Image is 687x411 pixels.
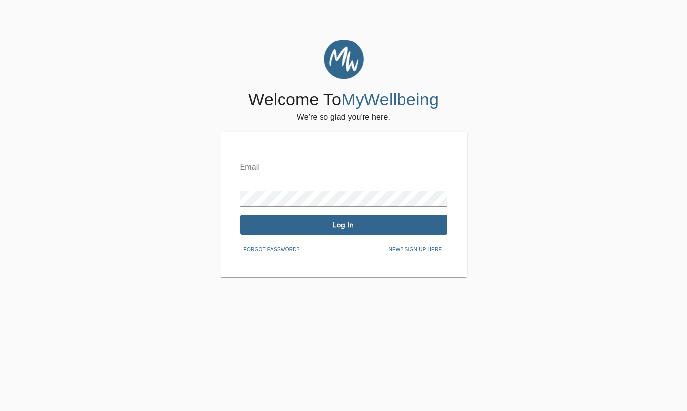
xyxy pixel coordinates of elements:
span: Log In [244,220,444,230]
button: Forgot password? [240,243,304,257]
span: MyWellbeing [341,90,439,109]
h6: We're so glad you're here. [297,110,390,124]
span: New? Sign up here. [388,246,443,254]
h4: Welcome To [248,89,439,110]
span: Forgot password? [244,246,300,254]
button: Log In [240,215,447,235]
button: New? Sign up here. [384,243,447,257]
img: MyWellbeing [324,40,364,79]
a: Forgot password? [240,245,304,253]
